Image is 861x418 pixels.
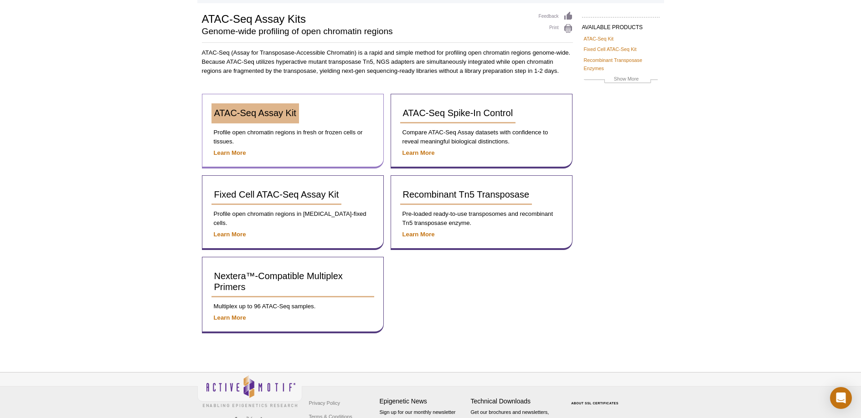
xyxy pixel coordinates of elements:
table: Click to Verify - This site chose Symantec SSL for secure e-commerce and confidential communicati... [562,388,630,408]
a: Learn More [214,314,246,321]
span: Recombinant Tn5 Transposase [403,189,530,199]
a: Nextera™-Compatible Multiplex Primers [211,266,374,297]
p: Profile open chromatin regions in fresh or frozen cells or tissues. [211,128,374,146]
h4: Technical Downloads [471,398,557,405]
span: ATAC-Seq Assay Kit [214,108,296,118]
h1: ATAC-Seq Assay Kits [202,11,530,25]
h4: Epigenetic News [380,398,466,405]
a: Recombinant Tn5 Transposase [400,185,532,205]
a: Learn More [214,231,246,238]
h2: AVAILABLE PRODUCTS [582,17,660,33]
a: Learn More [402,149,435,156]
a: ABOUT SSL CERTIFICATES [571,402,619,405]
a: Learn More [402,231,435,238]
a: ATAC-Seq Spike-In Control [400,103,516,123]
a: ATAC-Seq Assay Kit [211,103,299,123]
a: Recombinant Transposase Enzymes [584,56,658,72]
a: ATAC-Seq Kit [584,35,614,43]
div: Open Intercom Messenger [830,387,852,409]
p: Compare ATAC-Seq Assay datasets with confidence to reveal meaningful biological distinctions. [400,128,563,146]
a: Feedback [539,11,573,21]
p: Pre-loaded ready-to-use transposomes and recombinant Tn5 transposase enzyme. [400,209,563,228]
a: Fixed Cell ATAC-Seq Assay Kit [211,185,342,205]
span: ATAC-Seq Spike-In Control [403,108,513,118]
p: Multiplex up to 96 ATAC-Seq samples. [211,302,374,311]
a: Fixed Cell ATAC-Seq Kit [584,45,637,53]
p: ATAC-Seq (Assay for Transposase-Accessible Chromatin) is a rapid and simple method for profiling ... [202,48,573,76]
a: Print [539,24,573,34]
span: Nextera™-Compatible Multiplex Primers [214,271,343,292]
a: Show More [584,75,658,85]
a: Learn More [214,149,246,156]
a: Privacy Policy [307,396,342,410]
p: Profile open chromatin regions in [MEDICAL_DATA]-fixed cells. [211,209,374,228]
img: Active Motif, [197,372,302,409]
h2: Genome-wide profiling of open chromatin regions [202,27,530,36]
span: Fixed Cell ATAC-Seq Assay Kit [214,189,339,199]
